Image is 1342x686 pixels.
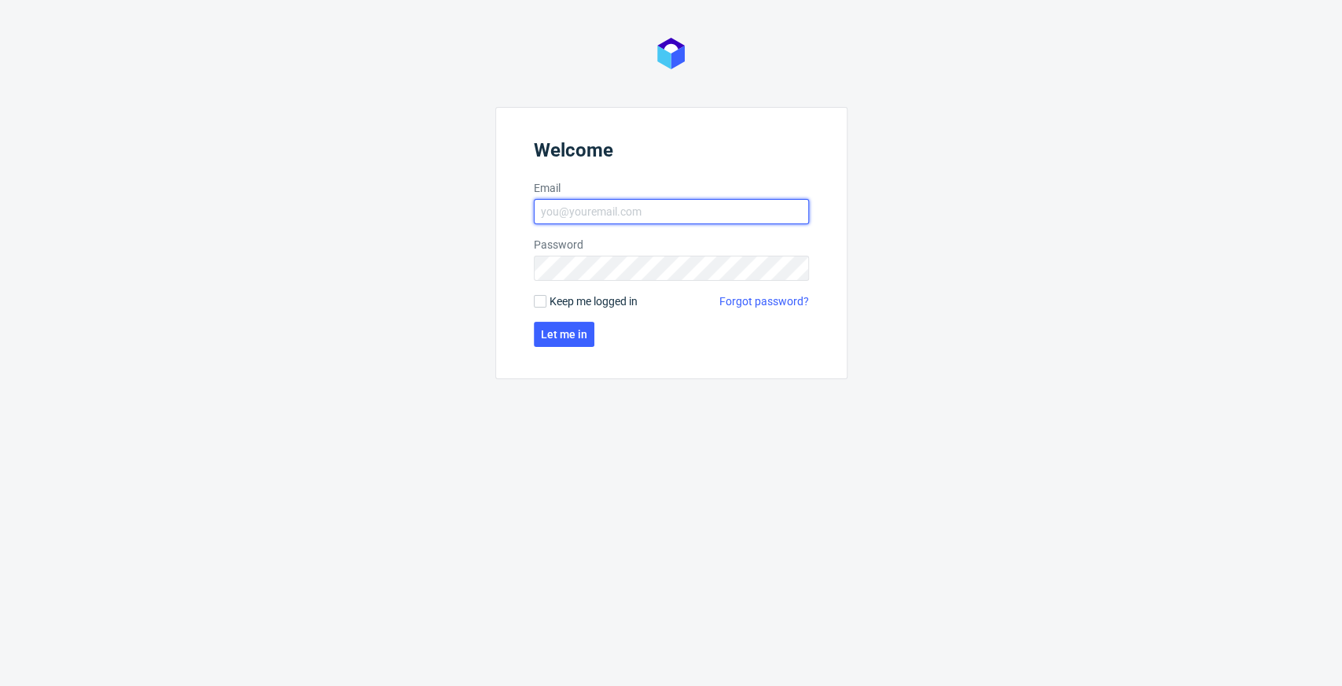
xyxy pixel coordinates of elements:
span: Let me in [541,329,587,340]
input: you@youremail.com [534,199,809,224]
label: Email [534,180,809,196]
header: Welcome [534,139,809,168]
button: Let me in [534,322,594,347]
label: Password [534,237,809,253]
a: Forgot password? [719,293,809,309]
span: Keep me logged in [550,293,638,309]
